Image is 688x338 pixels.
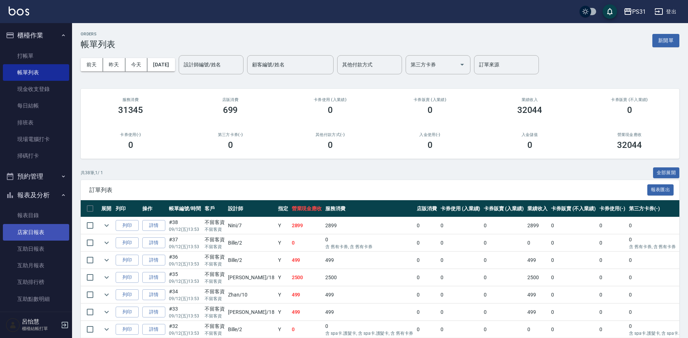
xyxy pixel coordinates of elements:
[101,307,112,317] button: expand row
[289,97,371,102] h2: 卡券使用 (入業績)
[226,200,276,217] th: 設計師
[276,200,290,217] th: 指定
[128,140,133,150] h3: 0
[439,321,482,338] td: 0
[276,286,290,303] td: Y
[415,304,439,321] td: 0
[89,132,172,137] h2: 卡券使用(-)
[415,200,439,217] th: 店販消費
[167,252,203,269] td: #36
[142,324,165,335] a: 詳情
[169,261,201,267] p: 09/12 (五) 13:53
[456,59,468,70] button: Open
[169,278,201,285] p: 09/12 (五) 13:53
[276,304,290,321] td: Y
[205,271,225,278] div: 不留客資
[142,307,165,318] a: 詳情
[323,304,415,321] td: 499
[276,321,290,338] td: Y
[290,252,324,269] td: 499
[169,226,201,233] p: 09/12 (五) 13:53
[276,269,290,286] td: Y
[290,269,324,286] td: 2500
[653,167,680,179] button: 全部展開
[325,330,413,337] p: 含 spa卡.護髮卡, 含 spa卡.護髮卡, 含 舊有卡券
[101,220,112,231] button: expand row
[205,313,225,319] p: 不留客資
[290,286,324,303] td: 499
[118,105,143,115] h3: 31345
[289,132,371,137] h2: 其他付款方式(-)
[482,217,526,234] td: 0
[189,97,272,102] h2: 店販消費
[290,304,324,321] td: 499
[205,236,225,243] div: 不留客資
[276,234,290,251] td: Y
[3,167,69,186] button: 預約管理
[142,289,165,300] a: 詳情
[205,243,225,250] p: 不留客資
[203,200,227,217] th: 客戶
[205,322,225,330] div: 不留客資
[147,58,175,71] button: [DATE]
[3,224,69,241] a: 店家日報表
[3,97,69,114] a: 每日結帳
[323,252,415,269] td: 499
[142,220,165,231] a: 詳情
[482,321,526,338] td: 0
[389,97,471,102] h2: 卡券販賣 (入業績)
[167,200,203,217] th: 帳單編號/時間
[549,286,598,303] td: 0
[116,289,139,300] button: 列印
[167,304,203,321] td: #33
[526,321,549,338] td: 0
[323,286,415,303] td: 499
[6,318,20,332] img: Person
[290,200,324,217] th: 營業現金應收
[3,241,69,257] a: 互助日報表
[101,237,112,248] button: expand row
[3,291,69,307] a: 互助點數明細
[439,304,482,321] td: 0
[167,217,203,234] td: #38
[205,288,225,295] div: 不留客資
[205,278,225,285] p: 不留客資
[549,252,598,269] td: 0
[22,325,59,332] p: 櫃檯結帳打單
[647,186,674,193] a: 報表匯出
[226,217,276,234] td: Nini /7
[169,313,201,319] p: 09/12 (五) 13:53
[428,105,433,115] h3: 0
[415,217,439,234] td: 0
[439,286,482,303] td: 0
[205,219,225,226] div: 不留客資
[549,200,598,217] th: 卡券販賣 (不入業績)
[482,200,526,217] th: 卡券販賣 (入業績)
[99,200,114,217] th: 展開
[526,252,549,269] td: 499
[439,269,482,286] td: 0
[549,217,598,234] td: 0
[3,274,69,290] a: 互助排行榜
[323,234,415,251] td: 0
[226,321,276,338] td: Bille /2
[22,318,59,325] h5: 呂怡慧
[3,114,69,131] a: 排班表
[588,97,671,102] h2: 卡券販賣 (不入業績)
[549,304,598,321] td: 0
[169,295,201,302] p: 09/12 (五) 13:53
[116,272,139,283] button: 列印
[439,217,482,234] td: 0
[3,257,69,274] a: 互助月報表
[140,200,167,217] th: 操作
[101,255,112,265] button: expand row
[603,4,617,19] button: save
[125,58,148,71] button: 今天
[223,105,238,115] h3: 699
[415,252,439,269] td: 0
[3,307,69,324] a: 互助業績報表
[9,6,29,16] img: Logo
[226,304,276,321] td: [PERSON_NAME] /18
[169,330,201,337] p: 09/12 (五) 13:53
[290,234,324,251] td: 0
